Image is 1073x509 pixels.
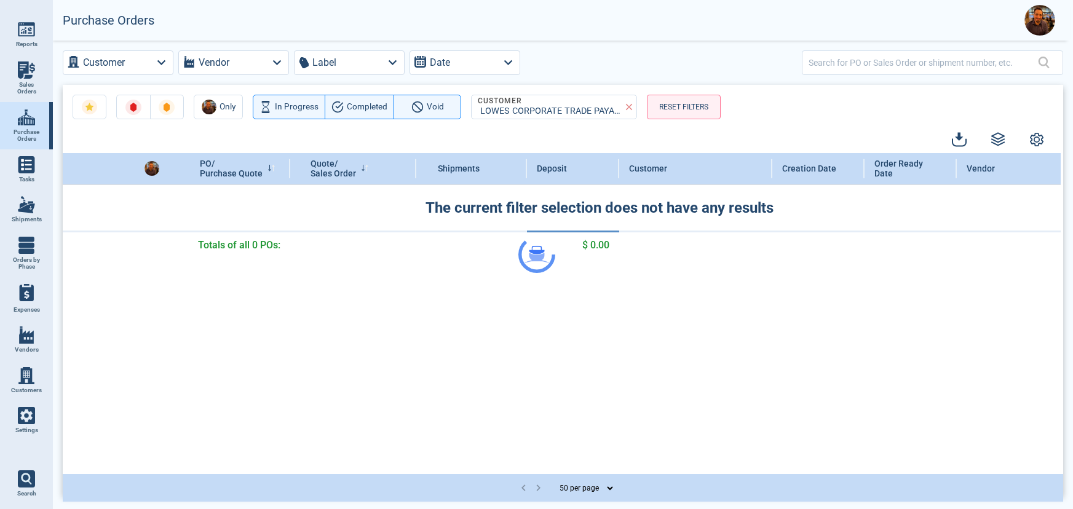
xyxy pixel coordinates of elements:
span: Search [17,490,36,497]
span: Orders by Phase [10,256,43,270]
img: menu_icon [18,21,35,38]
img: menu_icon [18,196,35,213]
span: Settings [15,427,38,434]
img: menu_icon [18,237,35,254]
img: menu_icon [18,156,35,173]
span: Reports [16,41,38,48]
span: Tasks [19,176,34,183]
span: Shipments [12,216,42,223]
span: Purchase Orders [10,128,43,143]
img: menu_icon [18,407,35,424]
img: menu_icon [18,367,35,384]
span: Customers [11,387,42,394]
span: Expenses [14,306,40,314]
span: Vendors [15,346,39,353]
img: menu_icon [18,61,35,79]
span: Sales Orders [10,81,43,95]
img: menu_icon [18,326,35,344]
img: menu_icon [18,109,35,126]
